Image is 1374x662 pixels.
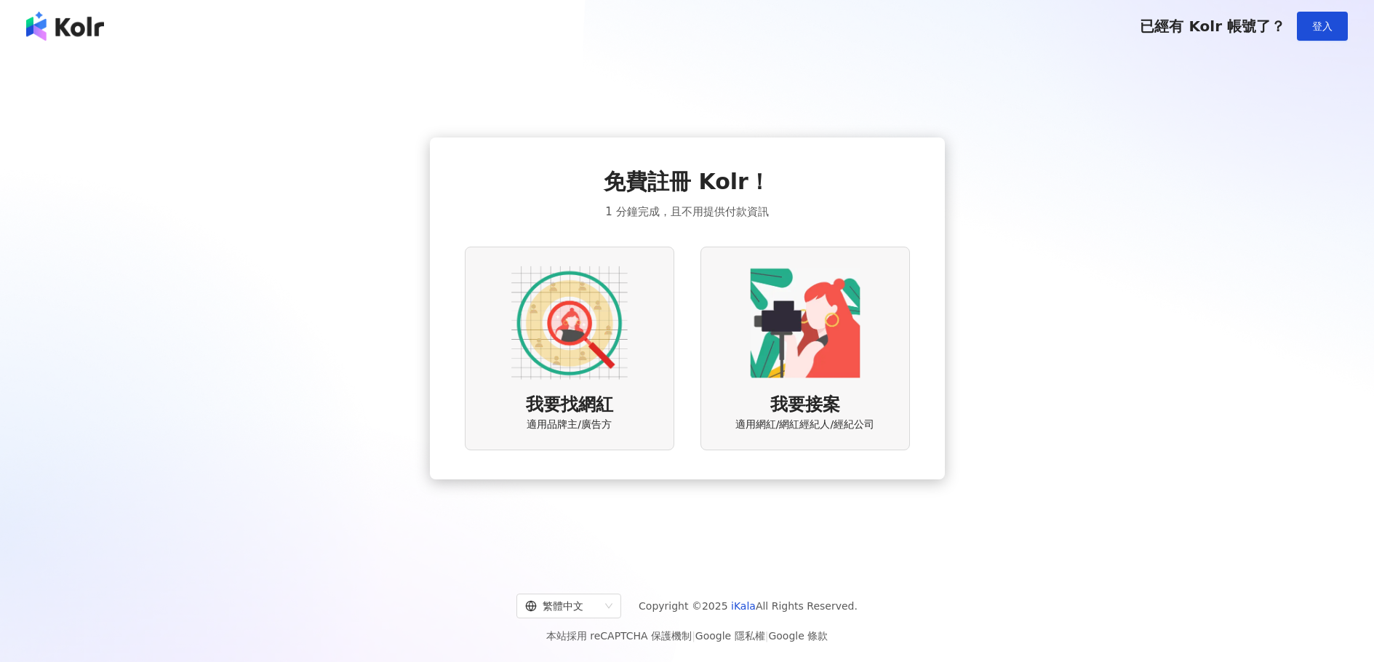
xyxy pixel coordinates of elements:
span: 免費註冊 Kolr！ [604,167,770,197]
span: | [692,630,695,642]
span: | [765,630,769,642]
img: AD identity option [511,265,628,381]
a: Google 條款 [768,630,828,642]
a: iKala [731,600,756,612]
span: 我要接案 [770,393,840,418]
span: 適用網紅/網紅經紀人/經紀公司 [735,418,874,432]
span: Copyright © 2025 All Rights Reserved. [639,597,858,615]
a: Google 隱私權 [695,630,765,642]
span: 登入 [1312,20,1333,32]
span: 適用品牌主/廣告方 [527,418,612,432]
span: 我要找網紅 [526,393,613,418]
div: 繁體中文 [525,594,599,618]
span: 1 分鐘完成，且不用提供付款資訊 [605,203,768,220]
img: KOL identity option [747,265,863,381]
button: 登入 [1297,12,1348,41]
img: logo [26,12,104,41]
span: 本站採用 reCAPTCHA 保護機制 [546,627,828,645]
span: 已經有 Kolr 帳號了？ [1140,17,1285,35]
